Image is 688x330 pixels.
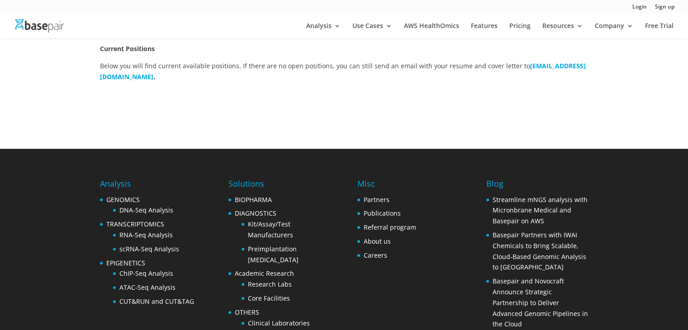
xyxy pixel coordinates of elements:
h4: Solutions [228,178,330,194]
a: Analysis [306,23,341,38]
a: Publications [364,209,401,217]
a: Academic Research [235,269,294,278]
a: DNA-Seq Analysis [119,206,173,214]
strong: Current Positions [100,44,155,53]
a: Basepair and Novocraft Announce Strategic Partnership to Deliver Advanced Genomic Pipelines in th... [493,277,588,328]
a: CUT&RUN and CUT&TAG [119,297,194,306]
img: Basepair [15,19,64,32]
a: OTHERS [235,308,259,316]
a: AWS HealthOmics [404,23,459,38]
a: Preimplantation [MEDICAL_DATA] [248,245,299,264]
a: Kit/Assay/Test Manufacturers [248,220,293,239]
a: Company [595,23,633,38]
a: BIOPHARMA [235,195,272,204]
iframe: Drift Widget Chat Controller [643,285,677,319]
h4: Misc [357,178,416,194]
a: ChIP-Seq Analysis [119,269,173,278]
a: TRANSCRIPTOMICS [106,220,164,228]
a: Use Cases [352,23,392,38]
a: EPIGENETICS [106,259,145,267]
a: Features [471,23,498,38]
a: Core Facilities [248,294,290,302]
a: Referral program [364,223,416,231]
a: ATAC-Seq Analysis [119,283,176,292]
h4: Analysis [100,178,194,194]
a: Login [632,4,647,14]
a: GENOMICS [106,195,140,204]
a: DIAGNOSTICS [235,209,276,217]
a: About us [364,237,391,245]
a: Clinical Laboratories [248,319,310,327]
a: Pricing [509,23,531,38]
a: Streamline mNGS analysis with Micronbrane Medical and Basepair on AWS [493,195,588,226]
a: Careers [364,251,387,259]
a: Free Trial [645,23,674,38]
a: Sign up [655,4,674,14]
b: . [153,72,155,81]
a: scRNA-Seq Analysis [119,245,179,253]
a: RNA-Seq Analysis [119,231,173,239]
a: Partners [364,195,389,204]
p: Below you will find current available positions. If there are no open positions, you can still se... [100,61,588,82]
a: Basepair Partners with IWAI Chemicals to Bring Scalable, Cloud-Based Genomic Analysis to [GEOGRAP... [493,231,586,271]
a: Resources [542,23,583,38]
a: Research Labs [248,280,292,288]
h4: Blog [486,178,588,194]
